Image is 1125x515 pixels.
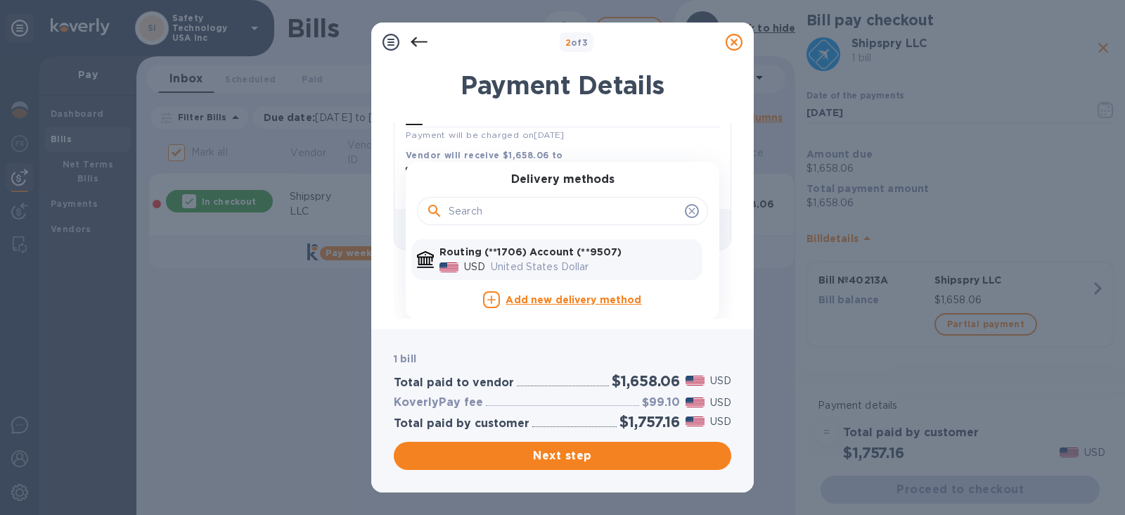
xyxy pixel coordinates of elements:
[686,417,705,426] img: USD
[710,414,731,429] p: USD
[511,173,615,186] h3: Delivery methods
[686,398,705,407] img: USD
[464,260,485,274] p: USD
[394,442,731,470] button: Next step
[439,246,622,257] b: Routing (**1706) Account (**9507)
[406,150,563,160] b: Vendor will receive $1,658.06 to
[710,395,731,410] p: USD
[394,376,514,390] h3: Total paid to vendor
[506,294,641,305] b: Add new delivery method
[394,70,731,100] h1: Payment Details
[612,372,680,390] h2: $1,658.06
[710,374,731,388] p: USD
[406,129,565,140] span: Payment will be charged on [DATE]
[619,413,680,431] h2: $1,757.16
[686,376,705,386] img: USD
[491,260,697,274] p: United States Dollar
[405,447,720,464] span: Next step
[394,417,529,431] h3: Total paid by customer
[439,262,458,272] img: USD
[394,353,416,364] b: 1 bill
[565,37,571,48] span: 2
[449,201,679,222] input: Search
[394,396,483,409] h3: KoverlyPay fee
[642,396,680,409] h3: $99.10
[565,37,589,48] b: of 3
